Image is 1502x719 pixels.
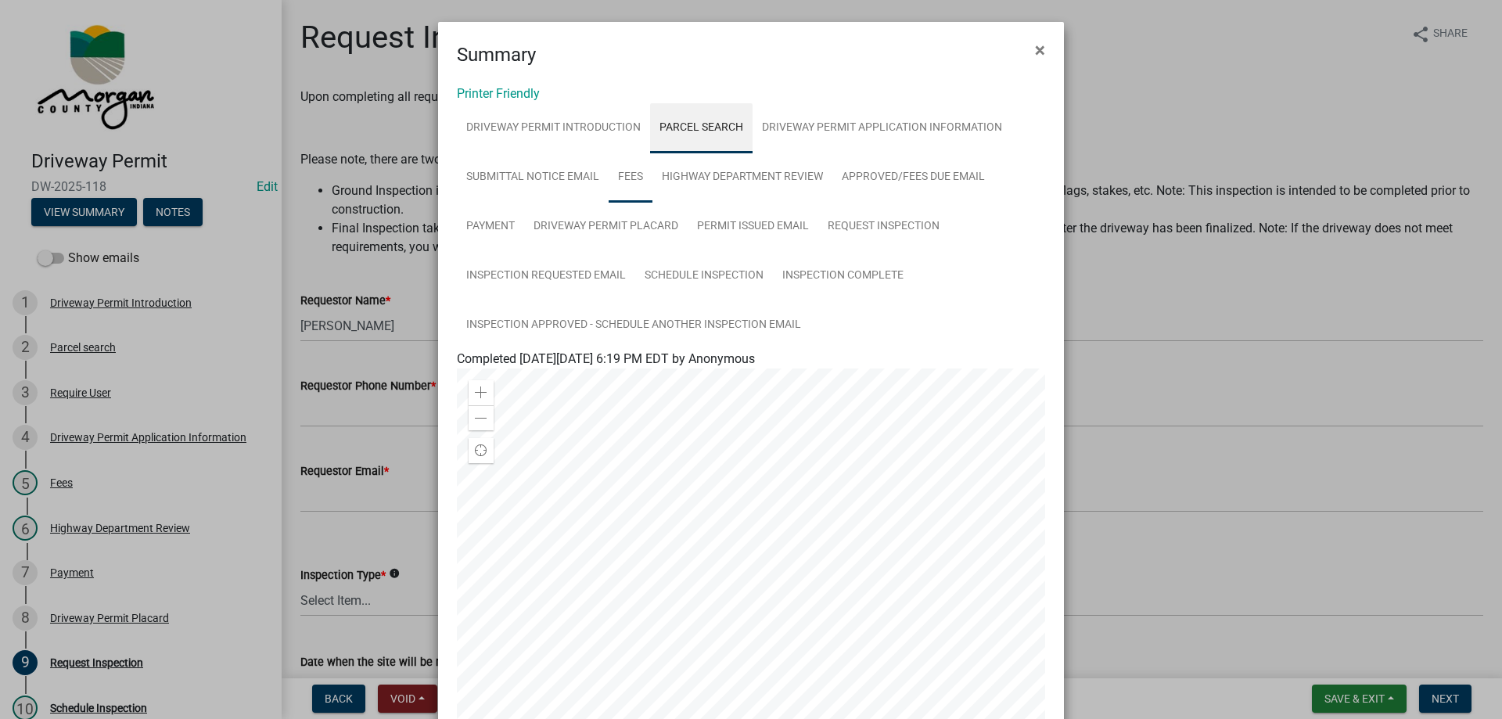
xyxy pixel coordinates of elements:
a: Inspection Requested Email [457,251,635,301]
a: Permit Issued Email [688,202,818,252]
a: Inspection Approved - Schedule Another Inspection Email [457,300,810,351]
h4: Summary [457,41,536,69]
a: Inspection Complete [773,251,913,301]
a: Fees [609,153,652,203]
button: Close [1022,28,1058,72]
a: Submittal Notice Email [457,153,609,203]
a: Approved/Fees Due Email [832,153,994,203]
a: Printer Friendly [457,86,540,101]
div: Zoom out [469,405,494,430]
a: Driveway Permit Placard [524,202,688,252]
div: Find my location [469,438,494,463]
a: Schedule Inspection [635,251,773,301]
a: Request Inspection [818,202,949,252]
a: Highway Department Review [652,153,832,203]
a: Driveway Permit Introduction [457,103,650,153]
a: Parcel search [650,103,753,153]
span: × [1035,39,1045,61]
span: Completed [DATE][DATE] 6:19 PM EDT by Anonymous [457,351,755,366]
a: Payment [457,202,524,252]
div: Zoom in [469,380,494,405]
a: Driveway Permit Application Information [753,103,1012,153]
